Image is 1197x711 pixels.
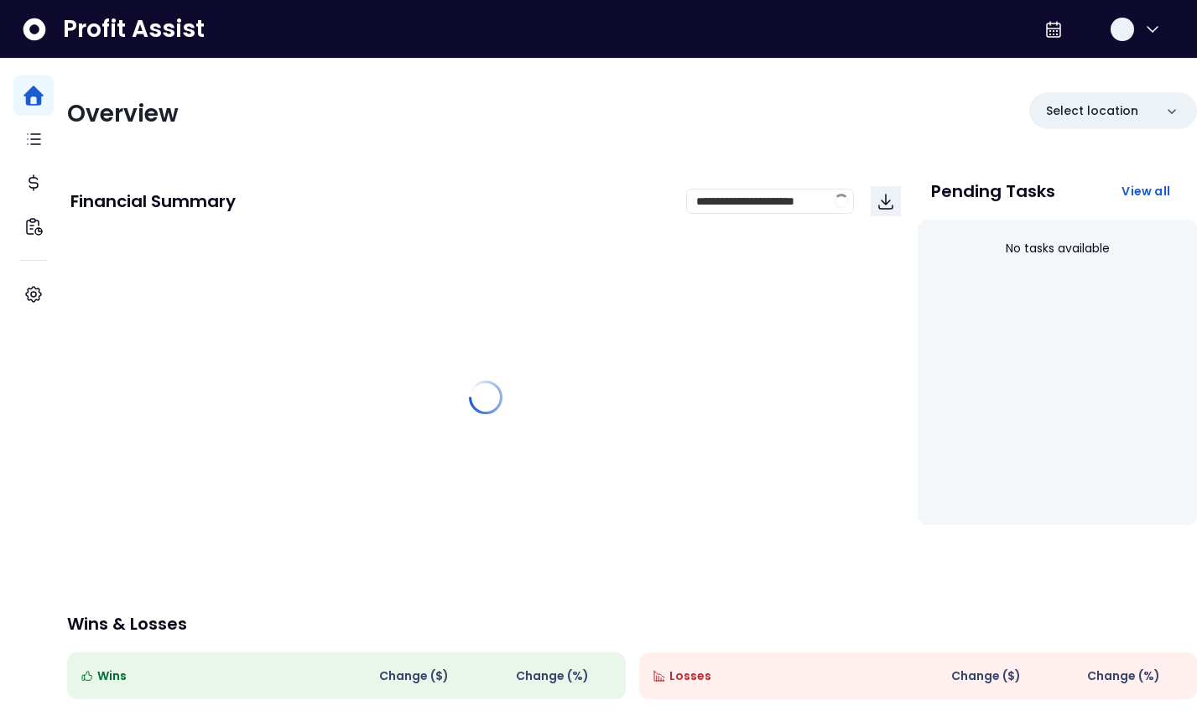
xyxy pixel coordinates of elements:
span: Change (%) [516,667,589,685]
span: Change (%) [1087,667,1160,685]
span: Change ( $ ) [951,667,1021,685]
p: Select location [1046,102,1138,120]
p: Pending Tasks [931,183,1055,200]
button: View all [1108,176,1184,206]
p: Financial Summary [70,193,236,210]
span: Losses [669,667,711,685]
span: Wins [97,667,127,685]
span: Profit Assist [63,14,205,44]
span: Change ( $ ) [379,667,449,685]
span: Overview [67,97,179,130]
div: No tasks available [931,226,1184,271]
p: Wins & Losses [67,615,1197,632]
span: View all [1122,183,1170,200]
button: Download [871,186,901,216]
